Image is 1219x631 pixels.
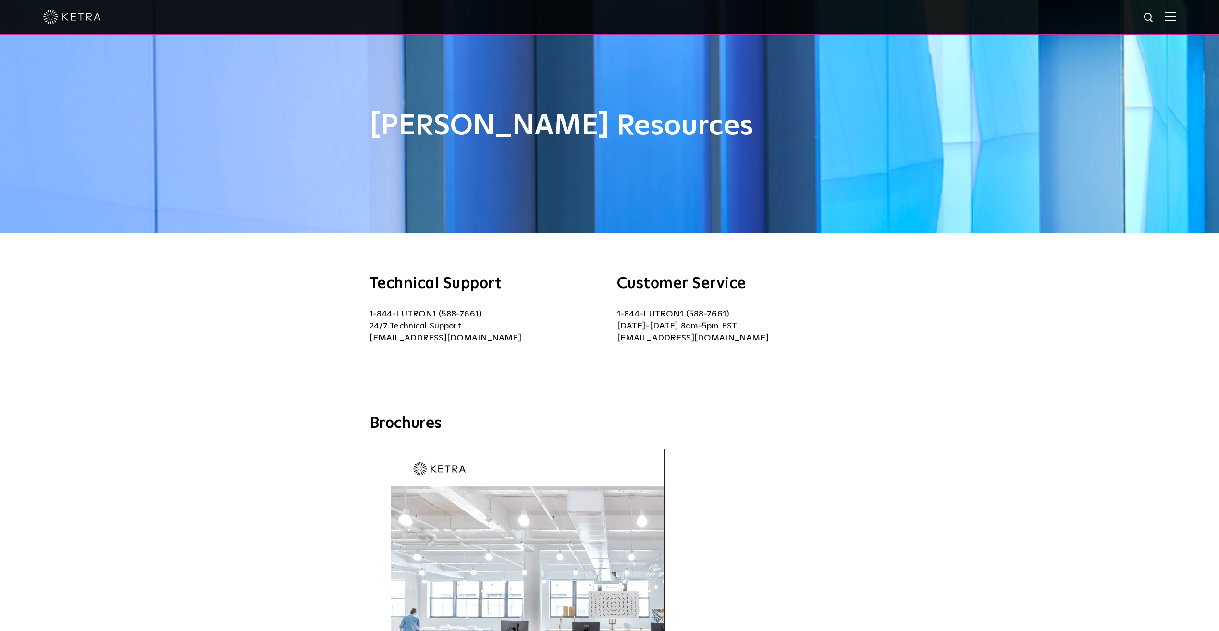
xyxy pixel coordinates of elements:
h3: Customer Service [617,276,850,291]
h3: Brochures [369,414,850,434]
h1: [PERSON_NAME] Resources [369,110,850,142]
img: Hamburger%20Nav.svg [1165,12,1176,21]
h3: Technical Support [369,276,603,291]
img: ketra-logo-2019-white [43,10,101,24]
a: [EMAIL_ADDRESS][DOMAIN_NAME] [369,334,521,342]
p: 1-844-LUTRON1 (588-7661) [DATE]-[DATE] 8am-5pm EST [EMAIL_ADDRESS][DOMAIN_NAME] [617,308,850,344]
img: search icon [1143,12,1155,24]
p: 1-844-LUTRON1 (588-7661) 24/7 Technical Support [369,308,603,344]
